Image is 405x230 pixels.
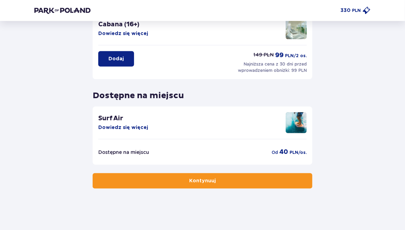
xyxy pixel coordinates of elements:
p: PLN [352,7,361,14]
button: Dodaj [98,51,134,67]
img: Park of Poland logo [34,7,91,14]
img: attraction [286,18,307,39]
p: PLN /2 os. [285,53,307,59]
p: Cabana (16+) [98,20,139,29]
p: od [272,149,278,156]
p: Dodaj [108,55,124,62]
button: Dowiedz się więcej [98,124,148,131]
p: 330 [340,7,351,14]
p: Surf Air [98,114,123,123]
button: Kontynuuj [93,173,312,189]
p: Najniższa cena z 30 dni przed wprowadzeniem obniżki: 99 PLN [237,61,307,74]
p: Kontynuuj [189,177,216,184]
p: Dostępne na miejscu [93,85,184,101]
p: 99 [275,51,284,60]
img: attraction [286,112,307,133]
button: Dowiedz się więcej [98,30,148,37]
p: Dostępne na miejscu [98,149,149,156]
p: 149 PLN [253,51,274,58]
p: PLN /os. [290,149,307,156]
p: 40 [279,148,288,156]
